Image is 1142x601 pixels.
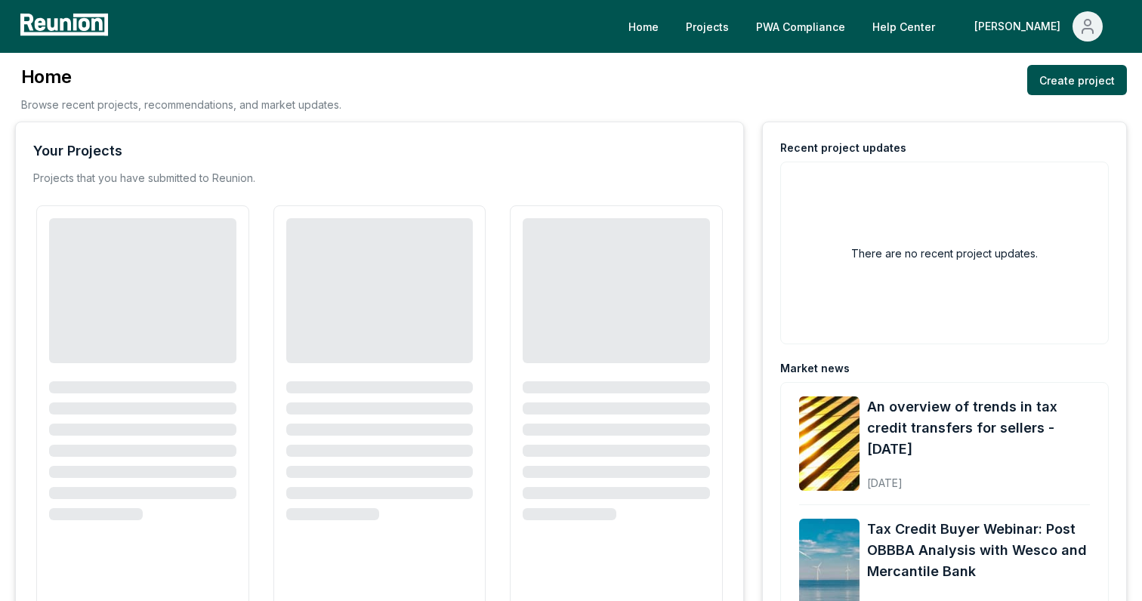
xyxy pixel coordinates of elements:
a: PWA Compliance [744,11,857,42]
a: Home [616,11,671,42]
a: Tax Credit Buyer Webinar: Post OBBBA Analysis with Wesco and Mercantile Bank [867,519,1090,582]
a: Help Center [860,11,947,42]
p: Browse recent projects, recommendations, and market updates. [21,97,341,112]
h2: There are no recent project updates. [851,245,1038,261]
a: An overview of trends in tax credit transfers for sellers - [DATE] [867,396,1090,460]
p: Projects that you have submitted to Reunion. [33,171,255,186]
button: [PERSON_NAME] [962,11,1115,42]
div: Recent project updates [780,140,906,156]
nav: Main [616,11,1127,42]
a: Create project [1027,65,1127,95]
h3: Home [21,65,341,89]
div: Market news [780,361,850,376]
div: [PERSON_NAME] [974,11,1066,42]
img: An overview of trends in tax credit transfers for sellers - September 2025 [799,396,860,491]
a: Projects [674,11,741,42]
div: [DATE] [867,464,1090,491]
div: Your Projects [33,140,122,162]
